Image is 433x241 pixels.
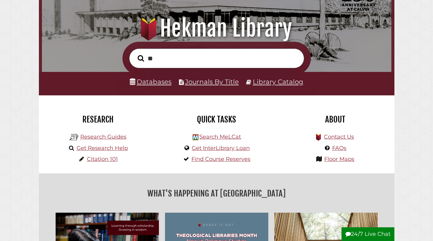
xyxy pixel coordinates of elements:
button: Search [135,53,147,63]
img: Hekman Library Logo [70,133,79,142]
i: Search [138,55,144,62]
a: Floor Maps [324,156,354,162]
img: Hekman Library Logo [193,134,198,140]
a: FAQs [332,145,346,151]
a: Databases [130,78,171,86]
a: Journals By Title [185,78,239,86]
h2: About [280,114,390,125]
a: Library Catalog [253,78,303,86]
a: Get Research Help [77,145,128,151]
h2: Quick Tasks [162,114,271,125]
h1: Hekman Library [48,15,385,42]
a: Get InterLibrary Loan [192,145,250,151]
a: Search MeLCat [199,133,241,140]
a: Contact Us [324,133,354,140]
h2: Research [43,114,153,125]
h2: What's Happening at [GEOGRAPHIC_DATA] [43,186,390,200]
a: Citation 101 [87,156,118,162]
a: Research Guides [80,133,126,140]
a: Find Course Reserves [191,156,250,162]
